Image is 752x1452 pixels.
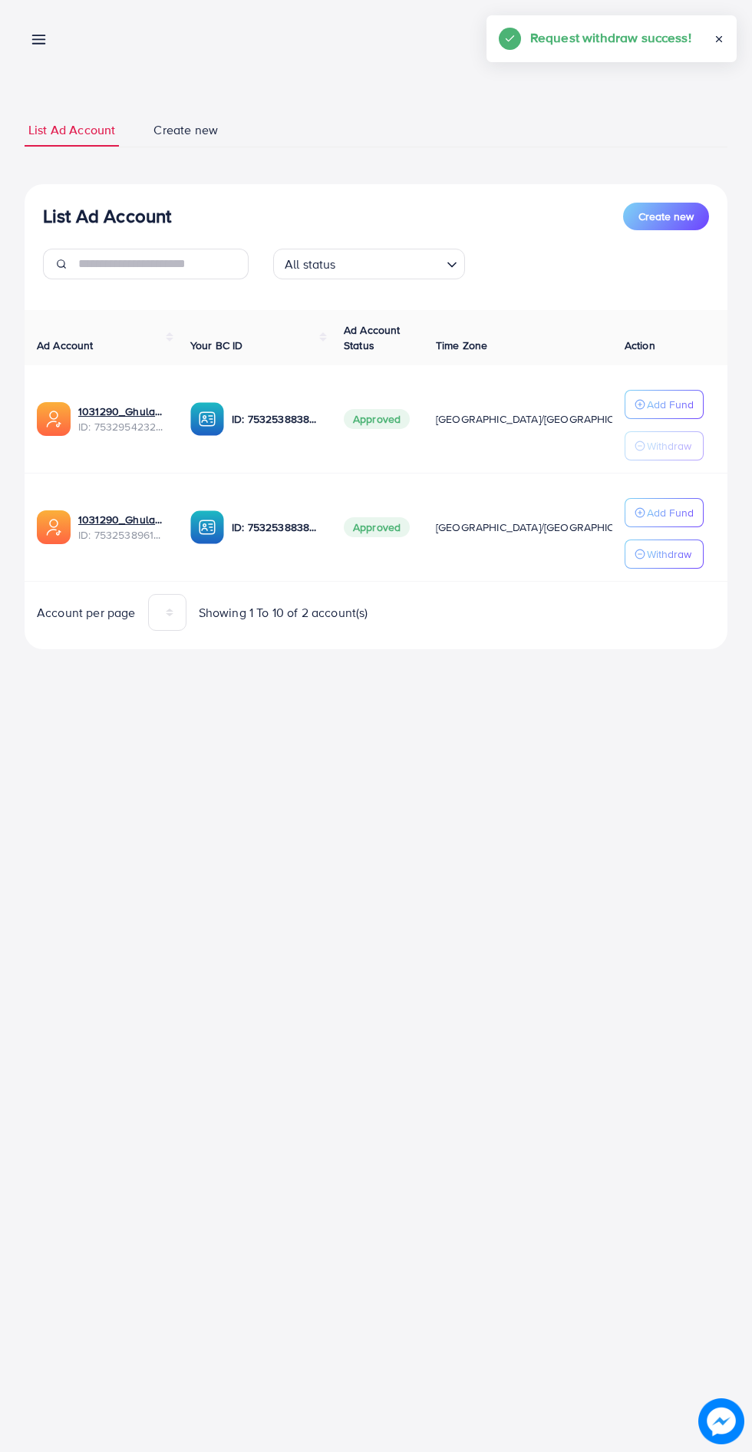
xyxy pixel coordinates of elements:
[78,419,166,434] span: ID: 7532954232266326017
[436,338,487,353] span: Time Zone
[625,540,704,569] button: Withdraw
[273,249,465,279] div: Search for option
[190,338,243,353] span: Your BC ID
[625,390,704,419] button: Add Fund
[190,510,224,544] img: ic-ba-acc.ded83a64.svg
[78,527,166,543] span: ID: 7532538961244635153
[232,518,319,536] p: ID: 7532538838637019152
[436,520,649,535] span: [GEOGRAPHIC_DATA]/[GEOGRAPHIC_DATA]
[78,404,166,435] div: <span class='underline'>1031290_Ghulam Rasool Aslam 2_1753902599199</span></br>7532954232266326017
[37,338,94,353] span: Ad Account
[625,498,704,527] button: Add Fund
[78,512,166,527] a: 1031290_Ghulam Rasool Aslam_1753805901568
[199,604,368,622] span: Showing 1 To 10 of 2 account(s)
[37,604,136,622] span: Account per page
[78,404,166,419] a: 1031290_Ghulam Rasool Aslam 2_1753902599199
[43,205,171,227] h3: List Ad Account
[701,1401,740,1440] img: image
[647,437,691,455] p: Withdraw
[638,209,694,224] span: Create new
[37,510,71,544] img: ic-ads-acc.e4c84228.svg
[28,121,115,139] span: List Ad Account
[78,512,166,543] div: <span class='underline'>1031290_Ghulam Rasool Aslam_1753805901568</span></br>7532538961244635153
[623,203,709,230] button: Create new
[625,431,704,460] button: Withdraw
[37,402,71,436] img: ic-ads-acc.e4c84228.svg
[625,338,655,353] span: Action
[344,409,410,429] span: Approved
[341,250,440,276] input: Search for option
[647,503,694,522] p: Add Fund
[344,322,401,353] span: Ad Account Status
[530,28,691,48] h5: Request withdraw success!
[282,253,339,276] span: All status
[647,395,694,414] p: Add Fund
[344,517,410,537] span: Approved
[232,410,319,428] p: ID: 7532538838637019152
[647,545,691,563] p: Withdraw
[190,402,224,436] img: ic-ba-acc.ded83a64.svg
[436,411,649,427] span: [GEOGRAPHIC_DATA]/[GEOGRAPHIC_DATA]
[153,121,218,139] span: Create new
